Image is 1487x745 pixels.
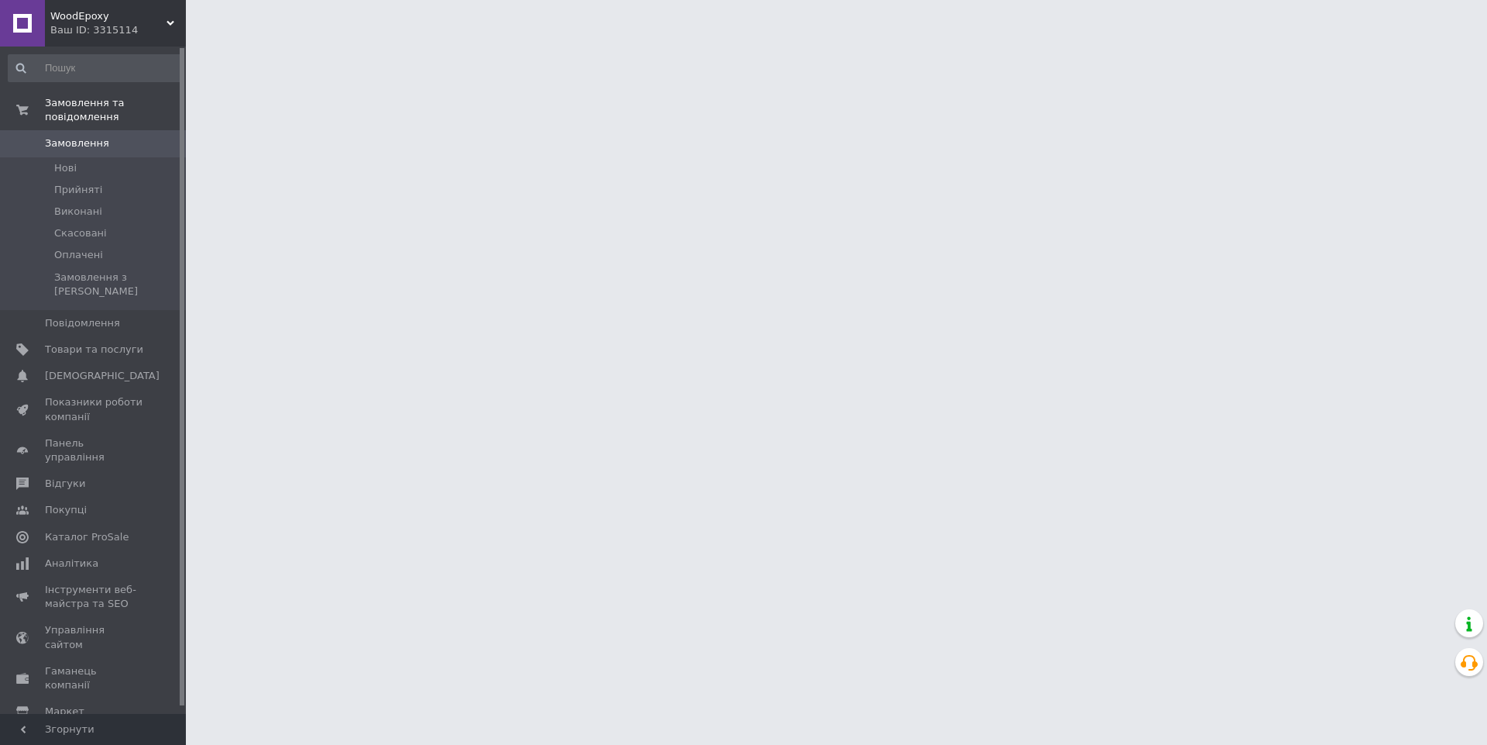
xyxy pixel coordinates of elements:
span: Замовлення та повідомлення [45,96,186,124]
span: Показники роботи компанії [45,395,143,423]
span: Управління сайтом [45,623,143,651]
span: Оплачені [54,248,103,262]
span: Замовлення [45,136,109,150]
span: Повідомлення [45,316,120,330]
span: Замовлення з [PERSON_NAME] [54,271,181,298]
span: Відгуки [45,477,85,491]
span: Прийняті [54,183,102,197]
input: Пошук [8,54,183,82]
span: Інструменти веб-майстра та SEO [45,583,143,611]
span: Скасовані [54,226,107,240]
span: Панель управління [45,436,143,464]
span: Маркет [45,705,84,719]
span: Аналітика [45,557,98,571]
span: Покупці [45,503,87,517]
span: [DEMOGRAPHIC_DATA] [45,369,160,383]
span: Виконані [54,205,102,219]
span: Товари та послуги [45,343,143,357]
span: Каталог ProSale [45,530,129,544]
span: Нові [54,161,77,175]
span: WoodEpoxy [50,9,167,23]
div: Ваш ID: 3315114 [50,23,186,37]
span: Гаманець компанії [45,664,143,692]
